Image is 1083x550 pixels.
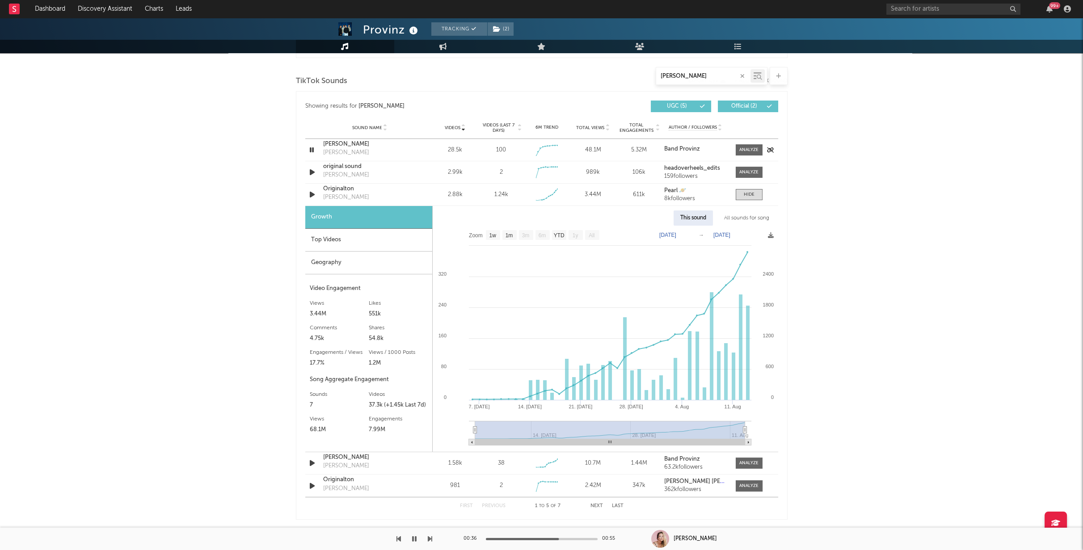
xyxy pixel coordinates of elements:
a: original sound [323,162,417,171]
div: 551k [369,309,428,319]
button: Previous [482,504,506,508]
text: 1y [572,232,578,239]
div: 00:36 [464,533,481,544]
div: 4.75k [310,333,369,344]
text: 0 [771,395,773,400]
div: All sounds for song [717,210,776,226]
text: 6m [538,232,546,239]
a: Band Provinz [664,146,726,152]
div: 2 [499,168,502,177]
a: [PERSON_NAME] [323,140,417,149]
text: 1200 [763,333,773,338]
div: 54.8k [369,333,428,344]
div: [PERSON_NAME] [323,462,369,470]
a: [PERSON_NAME] [323,453,417,462]
div: 6M Trend [526,124,568,131]
span: Total Engagements [618,122,654,133]
button: Official(2) [718,101,778,112]
text: 0 [443,395,446,400]
div: [PERSON_NAME] [358,101,405,112]
text: Zoom [469,232,483,239]
a: Pearl 🪐 [664,188,726,194]
div: This sound [674,210,713,226]
div: 1.24k [494,190,508,199]
text: 160 [438,333,446,338]
div: 981 [434,481,476,490]
input: Search for artists [886,4,1020,15]
div: 2 [499,481,502,490]
text: 4. Aug [675,404,689,409]
text: [DATE] [713,232,730,238]
div: 5.32M [618,146,660,155]
button: First [460,504,473,508]
span: Author / Followers [669,125,717,130]
text: 14. [DATE] [518,404,541,409]
a: headoverheels_edits [664,165,726,172]
text: 1800 [763,302,773,307]
div: 989k [572,168,614,177]
text: [DATE] [659,232,676,238]
div: Sounds [310,389,369,400]
div: Shares [369,323,428,333]
div: Originalton [323,185,417,193]
div: 7.99M [369,424,428,435]
div: Top Videos [305,229,432,252]
div: Showing results for [305,101,542,112]
input: Search by song name or URL [656,73,750,80]
div: Growth [305,206,432,229]
span: of [551,504,556,508]
div: 8k followers [664,196,726,202]
div: 63.2k followers [664,464,726,470]
div: 159 followers [664,173,726,180]
div: 362k followers [664,487,726,493]
strong: Pearl 🪐 [664,188,686,193]
strong: headoverheels_edits [664,165,720,171]
div: 611k [618,190,660,199]
text: All [589,232,594,239]
span: ( 2 ) [487,22,514,36]
a: Originalton [323,475,417,484]
text: 28. [DATE] [619,404,643,409]
span: Sound Name [352,125,382,130]
div: 2.88k [434,190,476,199]
button: Tracking [431,22,487,36]
button: (2) [488,22,514,36]
span: Total Views [576,125,604,130]
div: Views [310,414,369,424]
div: 00:55 [602,533,620,544]
div: 3.44M [310,309,369,319]
span: to [539,504,544,508]
span: Videos (last 7 days) [480,122,516,133]
div: 347k [618,481,660,490]
button: Last [612,504,624,508]
div: 1.58k [434,459,476,468]
div: 1.44M [618,459,660,468]
div: 106k [618,168,660,177]
button: UGC(5) [651,101,711,112]
div: 48.1M [572,146,614,155]
div: 3.44M [572,190,614,199]
div: 68.1M [310,424,369,435]
div: Engagements [369,414,428,424]
text: 21. [DATE] [569,404,592,409]
div: Videos [369,389,428,400]
div: 100 [496,146,506,155]
span: Official ( 2 ) [724,104,765,109]
div: 38 [497,459,504,468]
div: Views [310,298,369,309]
text: 320 [438,271,446,277]
div: [PERSON_NAME] [674,535,717,543]
text: 80 [441,364,446,369]
div: Likes [369,298,428,309]
strong: Band Provinz [664,146,700,152]
strong: [PERSON_NAME] [PERSON_NAME] [664,479,758,484]
span: Videos [445,125,460,130]
a: Band Provinz [664,456,726,462]
div: 28.5k [434,146,476,155]
text: YTD [553,232,564,239]
text: 2400 [763,271,773,277]
span: UGC ( 5 ) [657,104,698,109]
